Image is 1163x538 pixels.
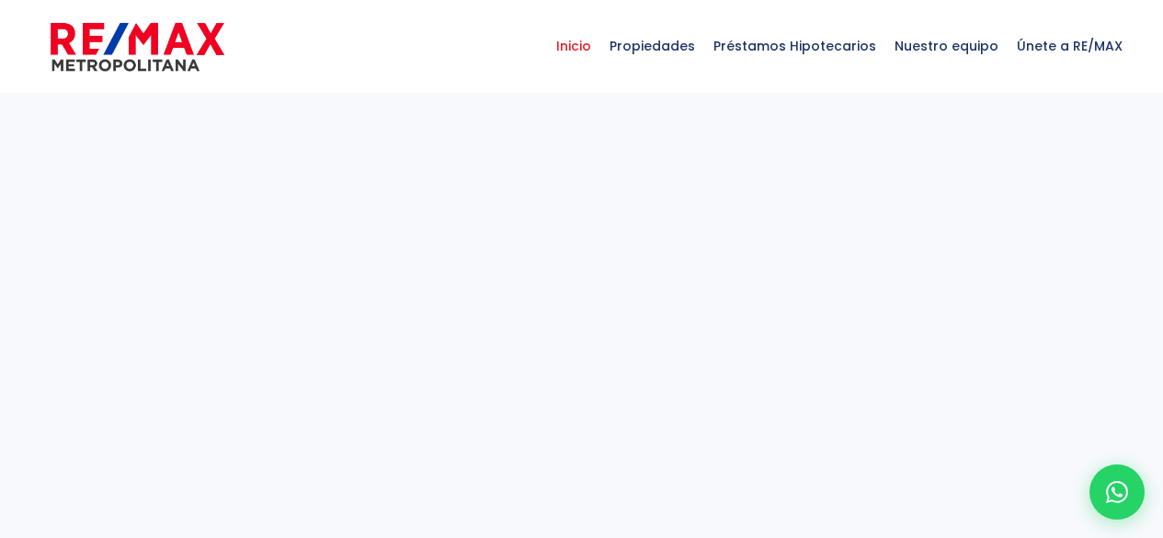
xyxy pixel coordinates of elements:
span: Nuestro equipo [885,18,1008,74]
span: Préstamos Hipotecarios [704,18,885,74]
span: Propiedades [600,18,704,74]
span: Únete a RE/MAX [1008,18,1132,74]
img: remax-metropolitana-logo [51,19,224,74]
span: Inicio [547,18,600,74]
